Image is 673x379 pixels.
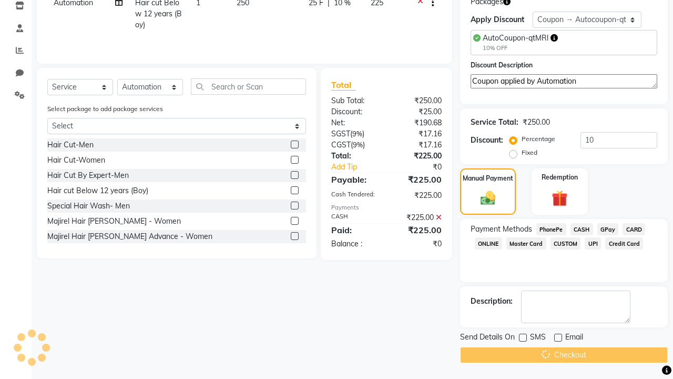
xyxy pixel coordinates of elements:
span: SGST [331,129,350,138]
div: Hair Cut-Women [47,155,105,166]
div: ₹225.00 [386,190,450,201]
div: ₹225.00 [386,224,450,236]
span: CGST [331,140,351,149]
div: Sub Total: [323,95,386,106]
span: Send Details On [460,332,515,345]
div: 10% OFF [483,44,558,53]
div: ( ) [323,139,386,151]
div: CASH [323,212,386,223]
div: ₹225.00 [386,173,450,186]
div: Hair Cut By Expert-Men [47,170,129,181]
div: Payments [331,203,442,212]
div: ₹190.68 [386,117,450,128]
span: Payment Methods [471,224,532,235]
div: ₹250.00 [386,95,450,106]
span: 9% [353,141,363,149]
div: Hair Cut-Men [47,139,94,151]
span: CASH [570,223,593,235]
span: Master Card [506,237,546,250]
label: Percentage [522,134,555,144]
span: GPay [597,223,619,235]
input: Search or Scan [191,78,306,95]
div: Hair cut Below 12 years (Boy) [47,185,148,196]
label: Select package to add package services [47,104,163,114]
img: _cash.svg [476,189,501,207]
div: Discount: [471,135,503,146]
div: ₹0 [397,162,450,173]
div: ₹17.16 [386,139,450,151]
div: Cash Tendered: [323,190,386,201]
div: Total: [323,151,386,162]
span: Email [565,332,583,345]
div: ₹0 [386,238,450,250]
div: Payable: [323,173,386,186]
div: ( ) [323,128,386,139]
div: ₹25.00 [386,106,450,117]
div: ₹250.00 [523,117,550,128]
div: Net: [323,117,386,128]
label: Manual Payment [463,174,513,183]
div: Balance : [323,238,386,250]
span: PhonePe [536,223,566,235]
div: ₹225.00 [386,212,450,223]
span: Total [331,79,355,91]
a: Add Tip [323,162,397,173]
label: Fixed [522,148,537,157]
div: ₹17.16 [386,128,450,139]
div: Paid: [323,224,386,236]
img: _gift.svg [547,188,573,208]
div: Majirel Hair [PERSON_NAME] Advance - Women [47,231,212,242]
div: Majirel Hair [PERSON_NAME] - Women [47,216,181,227]
div: Description: [471,296,513,307]
div: Service Total: [471,117,518,128]
span: AutoCoupon-qtMRl [483,33,548,43]
span: Credit Card [605,237,643,250]
span: UPI [585,237,601,250]
span: SMS [530,332,546,345]
span: CARD [623,223,645,235]
div: ₹225.00 [386,151,450,162]
div: Special Hair Wash- Men [47,201,130,212]
div: Discount: [323,106,386,117]
div: Apply Discount [471,14,533,25]
span: ONLINE [475,237,502,250]
span: CUSTOM [550,237,581,250]
label: Redemption [542,173,578,182]
label: Discount Description [471,61,533,70]
span: 9% [352,129,362,138]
